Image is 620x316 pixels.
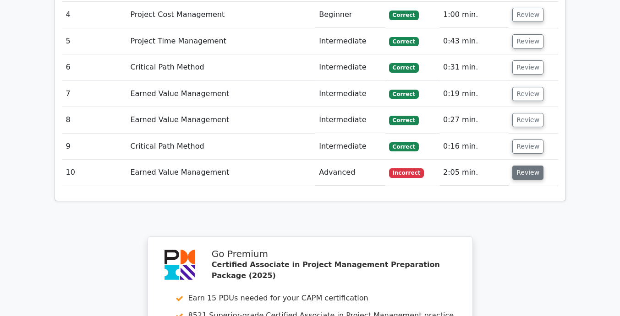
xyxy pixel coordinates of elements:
td: Intermediate [315,81,385,107]
td: 9 [62,134,127,160]
span: Correct [389,116,419,125]
td: Intermediate [315,134,385,160]
button: Review [512,87,543,101]
td: 0:43 min. [439,28,509,54]
span: Correct [389,63,419,72]
td: 8 [62,107,127,133]
td: 5 [62,28,127,54]
td: 2:05 min. [439,160,509,186]
td: Critical Path Method [126,54,315,80]
td: Earned Value Management [126,81,315,107]
td: Project Time Management [126,28,315,54]
span: Correct [389,142,419,151]
td: 0:16 min. [439,134,509,160]
td: 6 [62,54,127,80]
td: Project Cost Management [126,2,315,28]
span: Incorrect [389,168,424,177]
td: Beginner [315,2,385,28]
td: Intermediate [315,107,385,133]
td: Intermediate [315,54,385,80]
td: 4 [62,2,127,28]
button: Review [512,139,543,154]
button: Review [512,8,543,22]
span: Correct [389,90,419,99]
td: 1:00 min. [439,2,509,28]
td: 7 [62,81,127,107]
td: 0:31 min. [439,54,509,80]
td: Earned Value Management [126,160,315,186]
td: 0:19 min. [439,81,509,107]
button: Review [512,166,543,180]
button: Review [512,60,543,75]
span: Correct [389,11,419,20]
button: Review [512,113,543,127]
span: Correct [389,37,419,46]
td: 10 [62,160,127,186]
button: Review [512,34,543,48]
td: Critical Path Method [126,134,315,160]
td: Earned Value Management [126,107,315,133]
td: Advanced [315,160,385,186]
td: Intermediate [315,28,385,54]
td: 0:27 min. [439,107,509,133]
